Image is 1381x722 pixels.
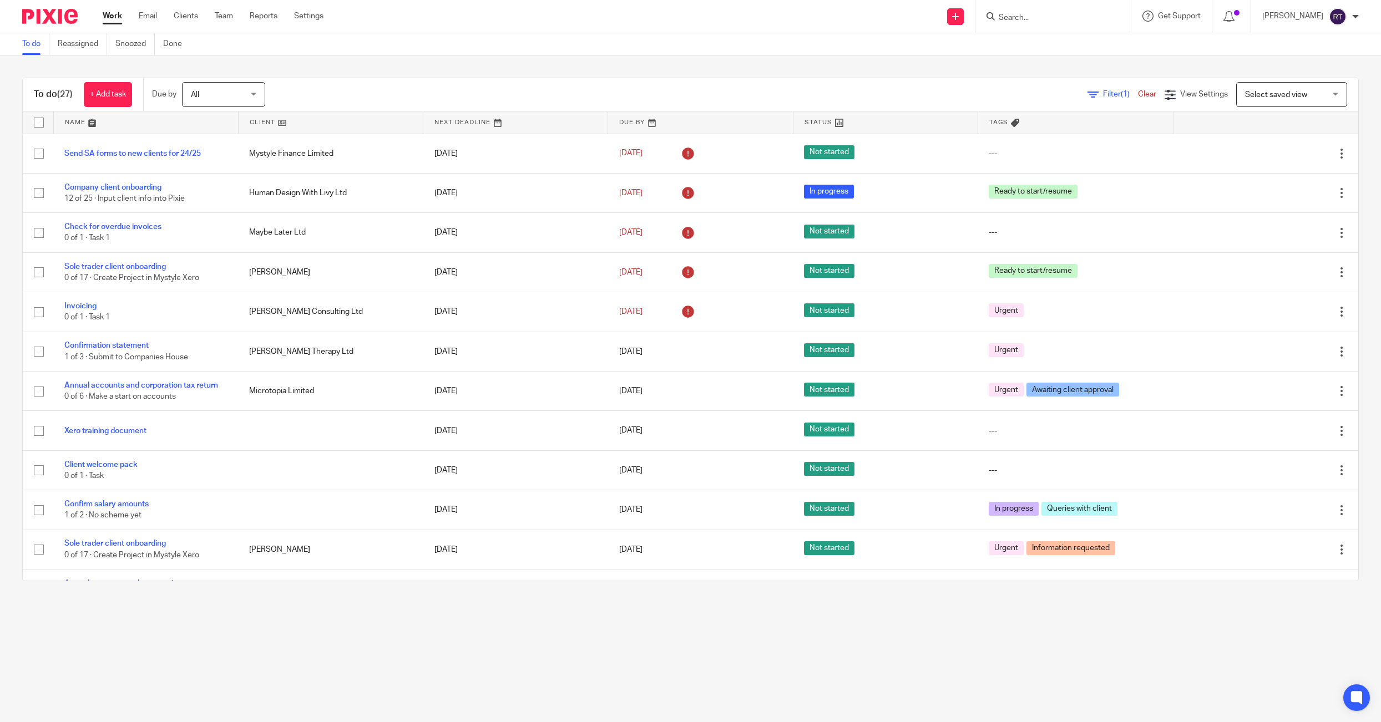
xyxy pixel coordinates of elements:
[989,148,1162,159] div: ---
[989,465,1162,476] div: ---
[423,411,608,450] td: [DATE]
[804,264,854,278] span: Not started
[238,252,423,292] td: [PERSON_NAME]
[619,308,643,316] span: [DATE]
[619,466,643,474] span: [DATE]
[804,303,854,317] span: Not started
[64,427,146,435] a: Xero training document
[22,9,78,24] img: Pixie
[619,387,643,395] span: [DATE]
[64,461,138,469] a: Client welcome pack
[989,541,1024,555] span: Urgent
[64,353,188,361] span: 1 of 3 · Submit to Companies House
[57,90,73,99] span: (27)
[139,11,157,22] a: Email
[191,91,199,99] span: All
[64,263,166,271] a: Sole trader client onboarding
[1041,502,1117,516] span: Queries with client
[64,274,199,282] span: 0 of 17 · Create Project in Mystyle Xero
[152,89,176,100] p: Due by
[989,227,1162,238] div: ---
[64,393,176,400] span: 0 of 6 · Make a start on accounts
[238,292,423,332] td: [PERSON_NAME] Consulting Ltd
[215,11,233,22] a: Team
[238,570,423,609] td: [PERSON_NAME] Kids Limited
[804,145,854,159] span: Not started
[64,184,161,191] a: Company client onboarding
[64,235,110,242] span: 0 of 1 · Task 1
[294,11,323,22] a: Settings
[34,89,73,100] h1: To do
[989,185,1078,199] span: Ready to start/resume
[64,500,149,508] a: Confirm salary amounts
[619,150,643,157] span: [DATE]
[423,490,608,530] td: [DATE]
[989,383,1024,396] span: Urgent
[423,134,608,173] td: [DATE]
[64,540,166,547] a: Sole trader client onboarding
[103,11,122,22] a: Work
[84,82,132,107] a: + Add task
[804,541,854,555] span: Not started
[804,502,854,516] span: Not started
[238,173,423,212] td: Human Design With Livy Ltd
[115,33,155,55] a: Snoozed
[989,343,1024,357] span: Urgent
[423,252,608,292] td: [DATE]
[423,292,608,332] td: [DATE]
[423,530,608,569] td: [DATE]
[423,213,608,252] td: [DATE]
[64,579,218,587] a: Annual accounts and corporation tax return
[804,225,854,238] span: Not started
[619,268,643,276] span: [DATE]
[163,33,190,55] a: Done
[1026,541,1115,555] span: Information requested
[64,302,97,310] a: Invoicing
[64,150,201,157] a: Send SA forms to new clients for 24/25
[989,119,1008,125] span: Tags
[174,11,198,22] a: Clients
[64,314,110,322] span: 0 of 1 · Task 1
[238,213,423,252] td: Maybe Later Ltd
[989,502,1039,516] span: In progress
[1158,12,1201,20] span: Get Support
[998,13,1097,23] input: Search
[250,11,277,22] a: Reports
[804,383,854,396] span: Not started
[619,189,643,197] span: [DATE]
[804,343,854,357] span: Not started
[423,173,608,212] td: [DATE]
[64,342,149,349] a: Confirmation statement
[619,506,643,513] span: [DATE]
[1245,91,1307,99] span: Select saved view
[989,303,1024,317] span: Urgent
[238,372,423,411] td: Microtopia Limited
[238,332,423,371] td: [PERSON_NAME] Therapy Ltd
[619,546,643,553] span: [DATE]
[423,570,608,609] td: [DATE]
[22,33,49,55] a: To do
[238,134,423,173] td: Mystyle Finance Limited
[804,423,854,436] span: Not started
[64,223,161,231] a: Check for overdue invoices
[1121,90,1130,98] span: (1)
[64,472,104,480] span: 0 of 1 · Task
[238,530,423,569] td: [PERSON_NAME]
[989,264,1078,278] span: Ready to start/resume
[1262,11,1323,22] p: [PERSON_NAME]
[1329,8,1347,26] img: svg%3E
[1026,383,1119,396] span: Awaiting client approval
[64,512,141,520] span: 1 of 2 · No scheme yet
[423,332,608,371] td: [DATE]
[804,185,854,199] span: In progress
[619,348,643,355] span: [DATE]
[64,382,218,389] a: Annual accounts and corporation tax return
[423,372,608,411] td: [DATE]
[64,551,199,559] span: 0 of 17 · Create Project in Mystyle Xero
[1138,90,1156,98] a: Clear
[1103,90,1138,98] span: Filter
[58,33,107,55] a: Reassigned
[989,425,1162,436] div: ---
[619,228,643,236] span: [DATE]
[1180,90,1228,98] span: View Settings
